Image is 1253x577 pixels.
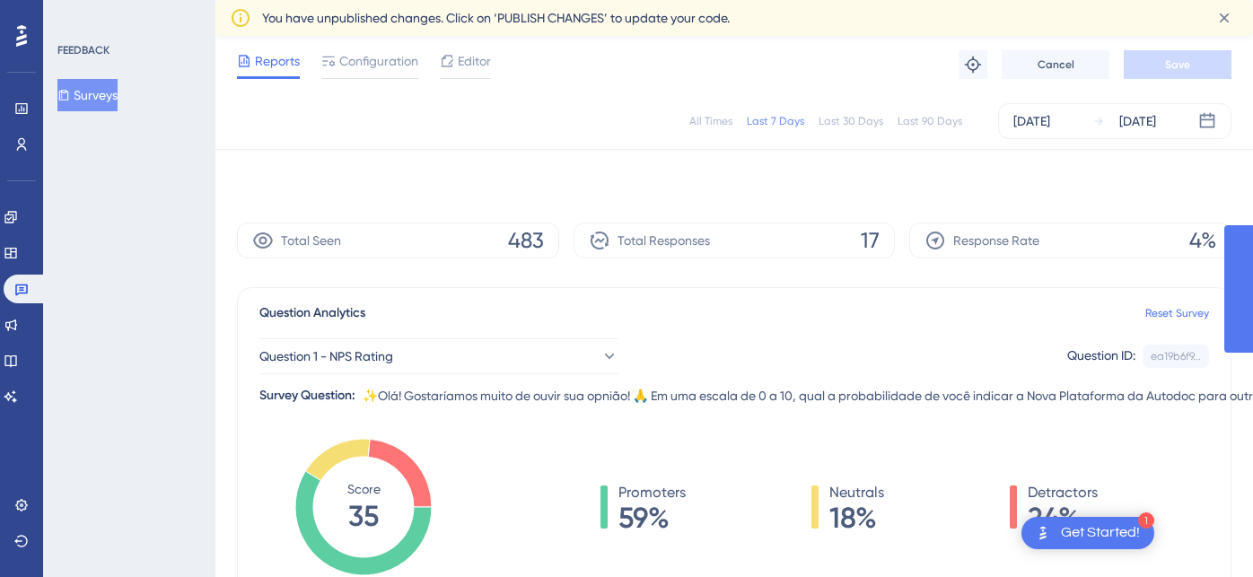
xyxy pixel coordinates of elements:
[618,230,710,251] span: Total Responses
[1145,306,1209,320] a: Reset Survey
[262,7,730,29] span: You have unpublished changes. Click on ‘PUBLISH CHANGES’ to update your code.
[1021,517,1154,549] div: Open Get Started! checklist, remaining modules: 1
[1178,506,1231,560] iframe: UserGuiding AI Assistant Launcher
[508,226,544,255] span: 483
[861,226,880,255] span: 17
[255,50,300,72] span: Reports
[1151,349,1201,363] div: ea19b6f9...
[57,43,110,57] div: FEEDBACK
[1028,503,1098,532] span: 24%
[259,345,393,367] span: Question 1 - NPS Rating
[1189,226,1216,255] span: 4%
[57,79,118,111] button: Surveys
[618,482,686,503] span: Promoters
[747,114,804,128] div: Last 7 Days
[1061,523,1140,543] div: Get Started!
[1124,50,1231,79] button: Save
[259,385,355,407] div: Survey Question:
[281,230,341,251] span: Total Seen
[348,499,379,533] tspan: 35
[1032,522,1054,544] img: launcher-image-alternative-text
[1067,345,1135,368] div: Question ID:
[689,114,732,128] div: All Times
[259,338,618,374] button: Question 1 - NPS Rating
[1013,110,1050,132] div: [DATE]
[1165,57,1190,72] span: Save
[1002,50,1109,79] button: Cancel
[1138,512,1154,529] div: 1
[819,114,883,128] div: Last 30 Days
[259,302,365,324] span: Question Analytics
[829,503,884,532] span: 18%
[347,482,381,496] tspan: Score
[618,503,686,532] span: 59%
[339,50,418,72] span: Configuration
[898,114,962,128] div: Last 90 Days
[953,230,1039,251] span: Response Rate
[829,482,884,503] span: Neutrals
[1119,110,1156,132] div: [DATE]
[458,50,491,72] span: Editor
[1038,57,1074,72] span: Cancel
[1028,482,1098,503] span: Detractors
